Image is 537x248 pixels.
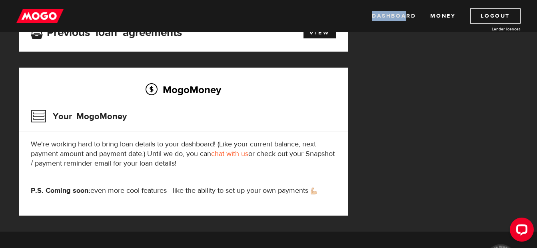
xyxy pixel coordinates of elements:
h3: Your MogoMoney [31,106,127,127]
iframe: LiveChat chat widget [503,214,537,248]
a: Logout [470,8,521,24]
p: even more cool features—like the ability to set up your own payments [31,186,336,196]
h3: Previous loan agreements [31,26,182,36]
a: Lender licences [461,26,521,32]
img: strong arm emoji [311,188,317,194]
img: mogo_logo-11ee424be714fa7cbb0f0f49df9e16ec.png [16,8,64,24]
a: Money [430,8,455,24]
strong: P.S. Coming soon: [31,186,90,195]
a: Dashboard [372,8,416,24]
p: We're working hard to bring loan details to your dashboard! (Like your current balance, next paym... [31,140,336,168]
a: chat with us [211,149,248,158]
a: View [303,27,336,38]
h2: MogoMoney [31,81,336,98]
